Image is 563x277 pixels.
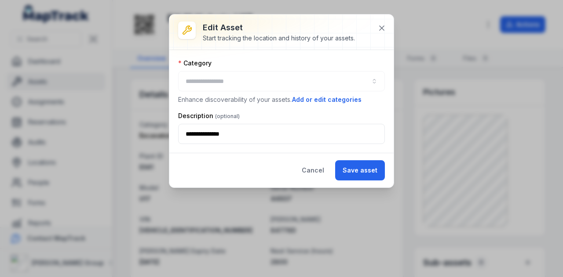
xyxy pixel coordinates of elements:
[178,112,240,120] label: Description
[292,95,362,104] button: Add or edit categories
[178,95,385,104] p: Enhance discoverability of your assets.
[203,34,355,43] div: Start tracking the location and history of your assets.
[178,59,212,68] label: Category
[335,160,385,180] button: Save asset
[294,160,332,180] button: Cancel
[203,22,355,34] h3: Edit asset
